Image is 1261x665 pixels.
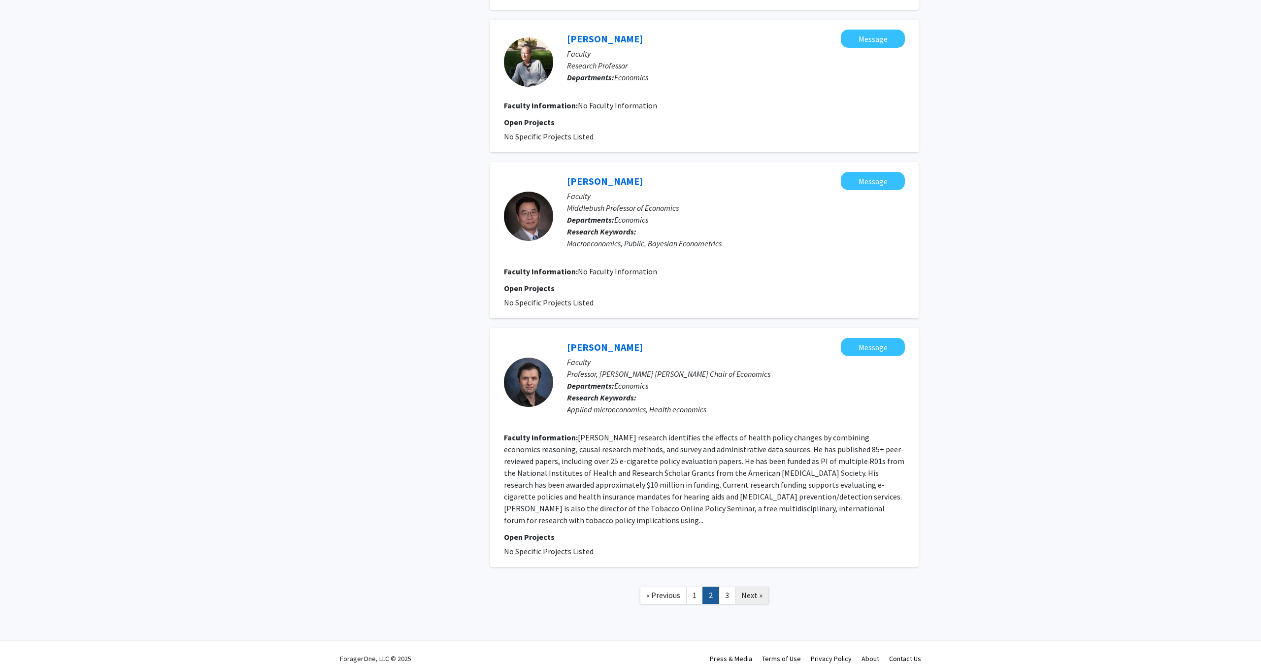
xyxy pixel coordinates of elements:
b: Departments: [567,215,614,225]
p: Faculty [567,190,905,202]
p: Open Projects [504,282,905,294]
iframe: Chat [7,621,42,658]
fg-read-more: [PERSON_NAME] research identifies the effects of health policy changes by combining economics rea... [504,432,904,525]
div: Applied microeconomics, Health economics [567,403,905,415]
b: Faculty Information: [504,100,578,110]
span: No Specific Projects Listed [504,546,594,556]
b: Departments: [567,381,614,391]
span: Economics [614,215,648,225]
span: Economics [614,381,648,391]
button: Message Michael Pesko [841,338,905,356]
span: No Specific Projects Listed [504,298,594,307]
a: Previous [640,587,687,604]
p: Open Projects [504,531,905,543]
a: Contact Us [889,654,921,663]
p: Middlebush Professor of Economics [567,202,905,214]
a: 2 [702,587,719,604]
b: Research Keywords: [567,393,636,402]
b: Departments: [567,72,614,82]
button: Message Shawn Ni [841,172,905,190]
span: Next » [741,590,763,600]
span: No Faculty Information [578,100,657,110]
p: Professor, [PERSON_NAME] [PERSON_NAME] Chair of Economics [567,368,905,380]
a: [PERSON_NAME] [567,33,643,45]
button: Message William A. Brock [841,30,905,48]
p: Research Professor [567,60,905,71]
a: [PERSON_NAME] [567,175,643,187]
nav: Page navigation [490,577,919,617]
span: No Specific Projects Listed [504,132,594,141]
b: Research Keywords: [567,227,636,236]
p: Open Projects [504,116,905,128]
a: Terms of Use [762,654,801,663]
b: Faculty Information: [504,432,578,442]
span: Economics [614,72,648,82]
p: Faculty [567,48,905,60]
a: 3 [719,587,735,604]
a: 1 [686,587,703,604]
a: [PERSON_NAME] [567,341,643,353]
span: « Previous [646,590,680,600]
a: Next [735,587,769,604]
a: About [862,654,879,663]
span: No Faculty Information [578,266,657,276]
a: Press & Media [710,654,752,663]
b: Faculty Information: [504,266,578,276]
p: Faculty [567,356,905,368]
a: Privacy Policy [811,654,852,663]
div: Macroeconomics, Public, Bayesian Econometrics [567,237,905,249]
